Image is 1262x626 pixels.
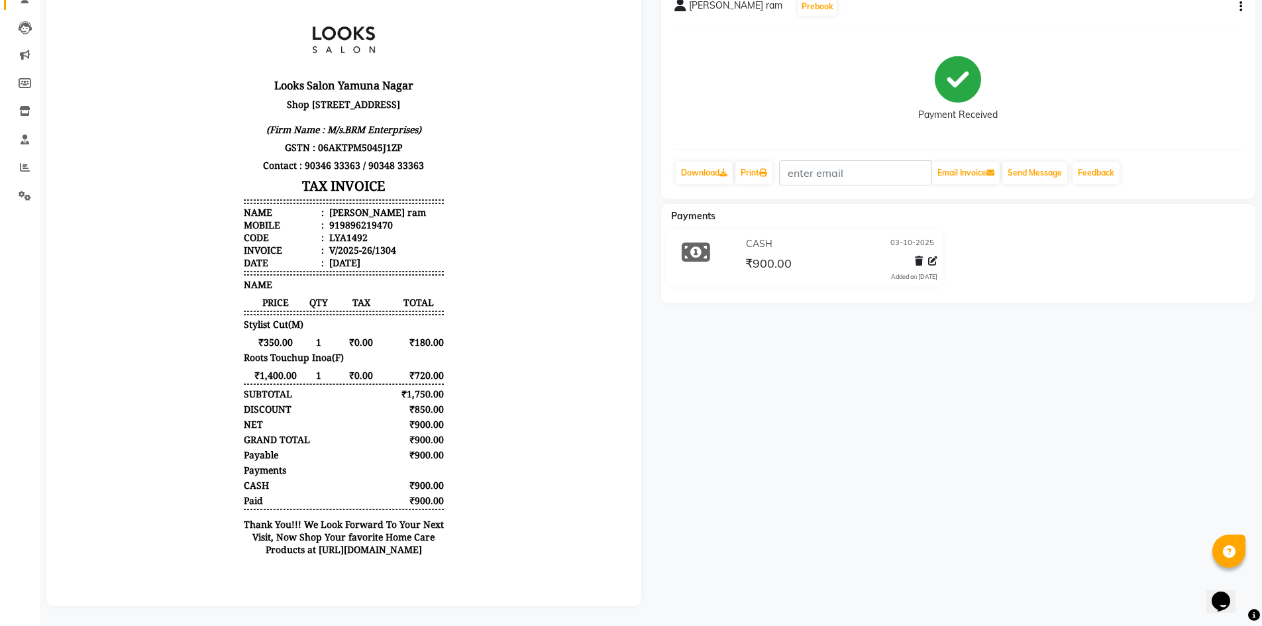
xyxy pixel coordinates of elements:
[248,340,270,352] span: 1
[248,300,270,313] span: QTY
[184,468,227,480] div: Payments
[184,99,384,142] p: Shop [STREET_ADDRESS]
[671,210,715,222] span: Payments
[184,223,264,235] div: Mobile
[184,79,384,99] h3: Looks Salon Yamuna Nagar
[235,11,334,77] img: file_1711963272957.jpg
[207,127,362,140] i: (Firm Name : M/s.BRM Enterprises)
[184,248,264,260] div: Invoice
[267,210,366,223] div: [PERSON_NAME] ram
[184,142,384,160] p: GSTN : 06AKTPM5045J1ZP
[267,223,333,235] div: 919896219470
[932,162,1000,184] button: Email Invoice
[184,340,248,352] span: ₹350.00
[891,272,937,282] div: Added on [DATE]
[262,235,264,248] span: :
[334,300,384,313] span: TOTAL
[184,373,248,386] span: ₹1,400.00
[184,422,203,435] div: NET
[333,483,385,496] div: ₹900.00
[262,260,264,273] span: :
[333,391,385,404] div: ₹1,750.00
[184,483,209,496] span: CASH
[184,407,232,419] div: DISCOUNT
[746,237,772,251] span: CASH
[267,248,337,260] div: V/2025-26/1304
[184,235,264,248] div: Code
[735,162,772,184] a: Print
[333,407,385,419] div: ₹850.00
[184,282,213,295] span: NAME
[676,162,733,184] a: Download
[184,355,284,368] span: Roots Touchup Inoa(F)
[333,422,385,435] div: ₹900.00
[745,256,792,274] span: ₹900.00
[270,340,334,352] span: ₹0.00
[1002,162,1067,184] button: Send Message
[184,260,264,273] div: Date
[267,260,301,273] div: [DATE]
[184,322,244,335] span: Stylist Cut(M)
[184,522,384,560] p: Thank You!!! We Look Forward To Your Next Visit, Now Shop Your favorite Home Care Products at [UR...
[184,210,264,223] div: Name
[262,210,264,223] span: :
[270,373,334,386] span: ₹0.00
[918,108,998,122] div: Payment Received
[1073,162,1120,184] a: Feedback
[270,300,334,313] span: TAX
[184,178,384,201] h3: TAX INVOICE
[267,235,308,248] div: LYA1492
[1206,573,1249,613] iframe: chat widget
[184,437,250,450] div: GRAND TOTAL
[248,373,270,386] span: 1
[333,452,385,465] div: ₹900.00
[333,498,385,511] div: ₹900.00
[262,223,264,235] span: :
[334,340,384,352] span: ₹180.00
[779,160,931,185] input: enter email
[184,452,219,465] div: Payable
[334,373,384,386] span: ₹720.00
[184,391,233,404] div: SUBTOTAL
[333,437,385,450] div: ₹900.00
[184,300,248,313] span: PRICE
[184,498,203,511] div: Paid
[890,237,934,251] span: 03-10-2025
[262,248,264,260] span: :
[184,160,384,178] p: Contact : 90346 33363 / 90348 33363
